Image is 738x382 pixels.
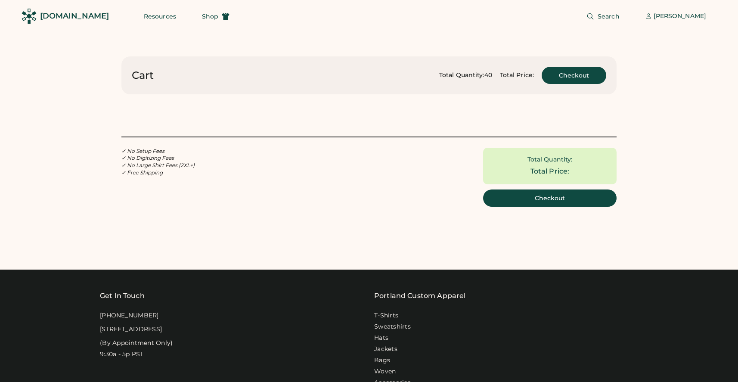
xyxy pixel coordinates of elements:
div: [STREET_ADDRESS] [100,325,162,334]
em: ✓ Free Shipping [121,169,163,176]
div: 9:30a - 5p PST [100,350,144,359]
button: Checkout [483,189,617,207]
em: ✓ No Digitizing Fees [121,155,174,161]
div: [PERSON_NAME] [654,12,706,21]
div: [DOMAIN_NAME] [40,11,109,22]
button: Checkout [542,67,606,84]
div: Get In Touch [100,291,145,301]
img: Rendered Logo - Screens [22,9,37,24]
a: Woven [374,367,396,376]
a: Sweatshirts [374,323,411,331]
a: Bags [374,356,390,365]
span: Search [598,13,620,19]
div: Total Quantity: [439,71,484,80]
div: (By Appointment Only) [100,339,173,348]
a: T-Shirts [374,311,398,320]
span: Shop [202,13,218,19]
a: Jackets [374,345,397,354]
button: Shop [192,8,240,25]
div: [PHONE_NUMBER] [100,311,159,320]
a: Hats [374,334,388,342]
div: Total Price: [500,71,534,80]
div: Cart [132,68,154,82]
div: Total Quantity: [527,155,573,164]
em: ✓ No Setup Fees [121,148,164,154]
div: 40 [484,71,492,80]
button: Search [576,8,630,25]
em: ✓ No Large Shirt Fees (2XL+) [121,162,195,168]
button: Resources [133,8,186,25]
div: Total Price: [530,166,570,177]
a: Portland Custom Apparel [374,291,465,301]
